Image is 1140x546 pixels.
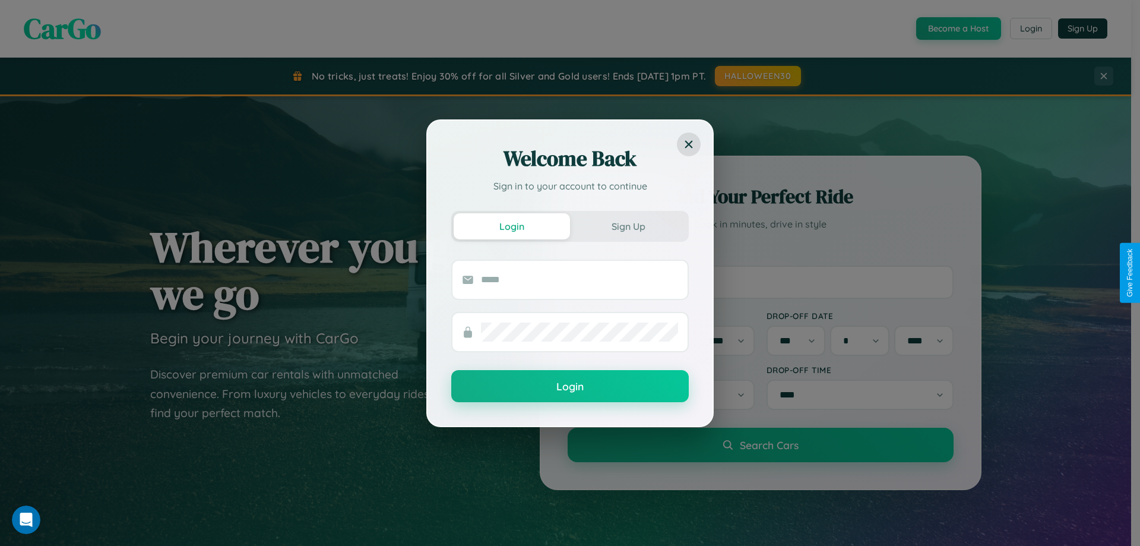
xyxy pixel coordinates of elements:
[451,179,689,193] p: Sign in to your account to continue
[1126,249,1134,297] div: Give Feedback
[454,213,570,239] button: Login
[451,370,689,402] button: Login
[12,506,40,534] iframe: Intercom live chat
[451,144,689,173] h2: Welcome Back
[570,213,686,239] button: Sign Up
